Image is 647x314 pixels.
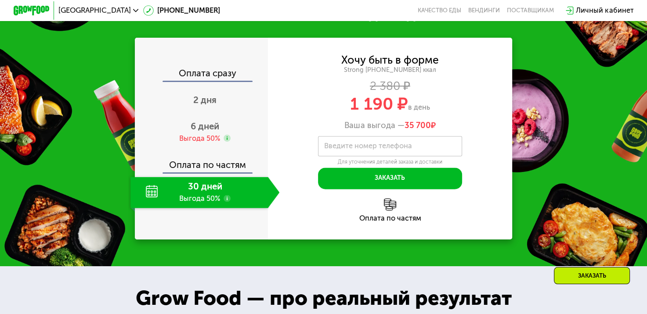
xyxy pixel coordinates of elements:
a: [PHONE_NUMBER] [143,5,220,16]
span: 35 700 [404,121,430,130]
div: Strong [PHONE_NUMBER] ккал [268,66,512,74]
div: Оплата сразу [136,69,268,81]
span: в день [408,103,430,111]
a: Вендинги [468,7,500,14]
span: 6 дней [191,121,219,132]
div: Ваша выгода — [268,121,512,130]
div: Grow Food — про реальный результат [120,283,528,314]
div: Оплата по частям [268,215,512,222]
div: Хочу быть в форме [341,55,438,65]
span: 2 дня [193,95,217,105]
div: Для уточнения деталей заказа и доставки [318,158,462,165]
img: l6xcnZfty9opOoJh.png [384,198,397,211]
a: Качество еды [418,7,461,14]
span: 1 190 ₽ [350,93,408,114]
span: ₽ [404,121,435,130]
label: Введите номер телефона [324,143,412,148]
button: Заказать [318,168,462,189]
div: Выгода 50% [179,134,220,144]
div: Оплата по частям [136,152,268,172]
div: Личный кабинет [576,5,633,16]
div: 2 380 ₽ [268,81,512,91]
div: поставщикам [507,7,554,14]
span: [GEOGRAPHIC_DATA] [58,7,131,14]
div: Заказать [554,267,630,284]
